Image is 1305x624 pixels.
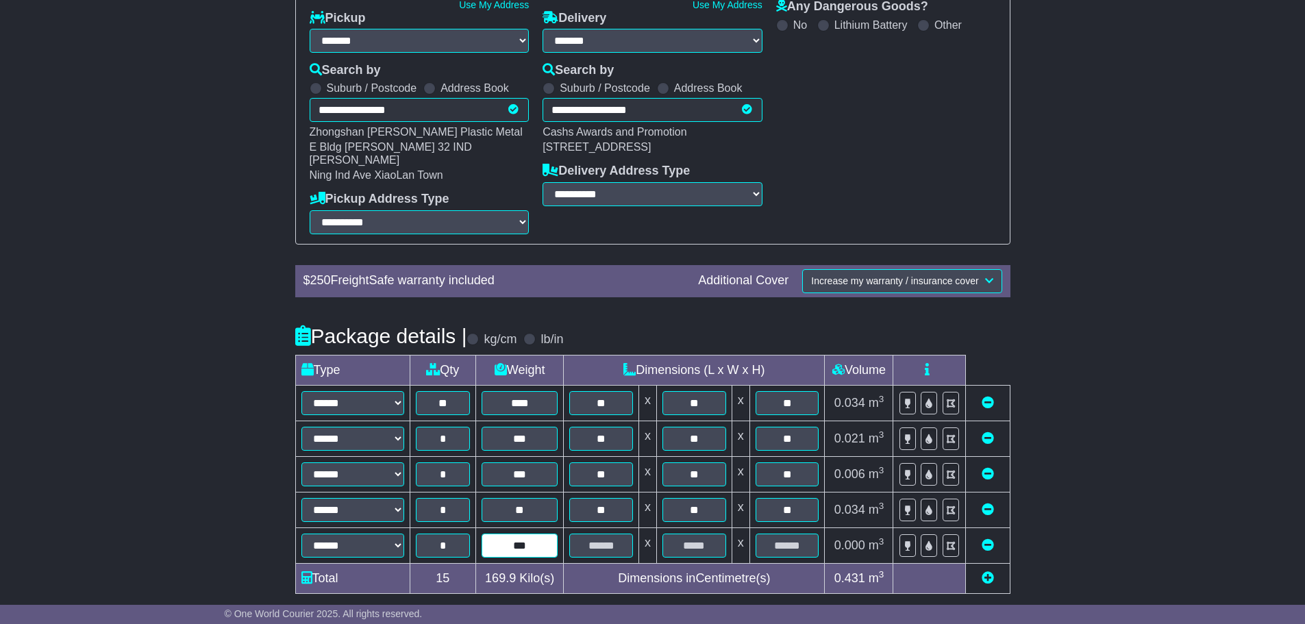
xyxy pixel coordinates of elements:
[410,355,476,385] td: Qty
[639,527,657,563] td: x
[732,492,749,527] td: x
[639,421,657,456] td: x
[982,503,994,516] a: Remove this item
[825,355,893,385] td: Volume
[982,467,994,481] a: Remove this item
[639,492,657,527] td: x
[869,503,884,516] span: m
[560,82,650,95] label: Suburb / Postcode
[879,501,884,511] sup: 3
[225,608,423,619] span: © One World Courier 2025. All rights reserved.
[691,273,795,288] div: Additional Cover
[310,63,381,78] label: Search by
[869,396,884,410] span: m
[295,355,410,385] td: Type
[879,429,884,440] sup: 3
[879,536,884,547] sup: 3
[834,538,865,552] span: 0.000
[297,273,692,288] div: $ FreightSafe warranty included
[982,396,994,410] a: Remove this item
[543,63,614,78] label: Search by
[793,18,807,32] label: No
[564,355,825,385] td: Dimensions (L x W x H)
[811,275,978,286] span: Increase my warranty / insurance cover
[869,571,884,585] span: m
[732,456,749,492] td: x
[310,141,472,166] span: E Bldg [PERSON_NAME] 32 IND [PERSON_NAME]
[732,527,749,563] td: x
[310,11,366,26] label: Pickup
[543,141,651,153] span: [STREET_ADDRESS]
[310,169,443,181] span: Ning Ind Ave XiaoLan Town
[440,82,509,95] label: Address Book
[834,432,865,445] span: 0.021
[982,538,994,552] a: Remove this item
[982,571,994,585] a: Add new item
[869,467,884,481] span: m
[732,421,749,456] td: x
[879,569,884,579] sup: 3
[410,563,476,593] td: 15
[310,126,523,138] span: Zhongshan [PERSON_NAME] Plastic Metal
[543,126,686,138] span: Cashs Awards and Promotion
[484,332,517,347] label: kg/cm
[834,503,865,516] span: 0.034
[564,563,825,593] td: Dimensions in Centimetre(s)
[540,332,563,347] label: lb/in
[674,82,743,95] label: Address Book
[295,325,467,347] h4: Package details |
[485,571,516,585] span: 169.9
[834,396,865,410] span: 0.034
[732,385,749,421] td: x
[834,571,865,585] span: 0.431
[802,269,1002,293] button: Increase my warranty / insurance cover
[327,82,417,95] label: Suburb / Postcode
[310,192,449,207] label: Pickup Address Type
[543,11,606,26] label: Delivery
[879,394,884,404] sup: 3
[639,385,657,421] td: x
[310,273,331,287] span: 250
[879,465,884,475] sup: 3
[295,563,410,593] td: Total
[934,18,962,32] label: Other
[476,563,564,593] td: Kilo(s)
[834,467,865,481] span: 0.006
[639,456,657,492] td: x
[869,432,884,445] span: m
[543,164,690,179] label: Delivery Address Type
[834,18,908,32] label: Lithium Battery
[869,538,884,552] span: m
[982,432,994,445] a: Remove this item
[476,355,564,385] td: Weight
